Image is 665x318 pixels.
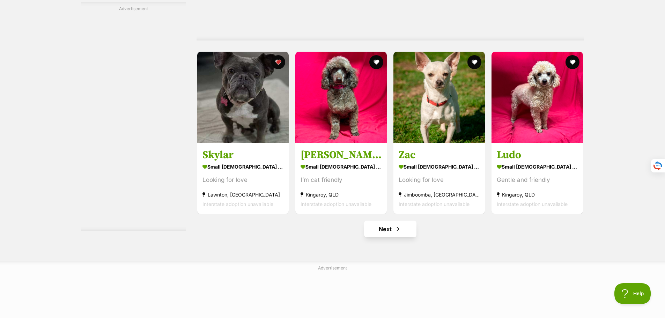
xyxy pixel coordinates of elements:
[399,148,480,161] h3: Zac
[202,190,283,199] strong: Lawnton, [GEOGRAPHIC_DATA]
[399,161,480,171] strong: small [DEMOGRAPHIC_DATA] Dog
[81,15,186,224] iframe: Advertisement
[467,55,481,69] button: favourite
[197,52,289,143] img: Skylar - French Bulldog
[202,201,273,207] span: Interstate adoption unavailable
[301,175,382,184] div: I’m cat friendly
[81,2,186,231] div: Advertisement
[399,201,470,207] span: Interstate adoption unavailable
[271,55,285,69] button: favourite
[497,161,578,171] strong: small [DEMOGRAPHIC_DATA] Dog
[492,143,583,214] a: Ludo small [DEMOGRAPHIC_DATA] Dog Gentle and friendly Kingaroy, QLD Interstate adoption unavailable
[369,55,383,69] button: favourite
[614,283,651,304] iframe: Help Scout Beacon - Open
[393,52,485,143] img: Zac - Chihuahua x Fox Terrier (Miniature) Dog
[492,52,583,143] img: Ludo - Poodle (Toy) Dog
[202,175,283,184] div: Looking for love
[497,190,578,199] strong: Kingaroy, QLD
[202,148,283,161] h3: Skylar
[295,52,387,143] img: Dawn - Poodle (Miniature) Dog
[566,55,580,69] button: favourite
[497,201,568,207] span: Interstate adoption unavailable
[301,161,382,171] strong: small [DEMOGRAPHIC_DATA] Dog
[393,143,485,214] a: Zac small [DEMOGRAPHIC_DATA] Dog Looking for love Jimboomba, [GEOGRAPHIC_DATA] Interstate adoptio...
[497,175,578,184] div: Gentle and friendly
[301,148,382,161] h3: [PERSON_NAME]
[202,161,283,171] strong: small [DEMOGRAPHIC_DATA] Dog
[399,190,480,199] strong: Jimboomba, [GEOGRAPHIC_DATA]
[364,221,416,237] a: Next page
[497,148,578,161] h3: Ludo
[399,175,480,184] div: Looking for love
[197,143,289,214] a: Skylar small [DEMOGRAPHIC_DATA] Dog Looking for love Lawnton, [GEOGRAPHIC_DATA] Interstate adopti...
[301,201,371,207] span: Interstate adoption unavailable
[301,190,382,199] strong: Kingaroy, QLD
[295,143,387,214] a: [PERSON_NAME] small [DEMOGRAPHIC_DATA] Dog I’m cat friendly Kingaroy, QLD Interstate adoption una...
[197,221,584,237] nav: Pagination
